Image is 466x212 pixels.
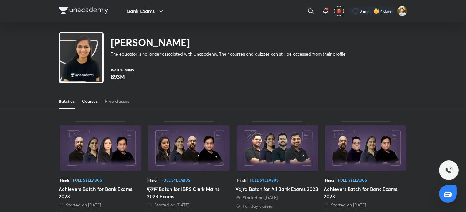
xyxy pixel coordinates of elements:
[105,94,129,109] a: Free classes
[59,98,75,104] div: Batches
[59,177,71,183] span: Hindi
[111,36,346,48] h2: [PERSON_NAME]
[60,34,102,82] img: class
[236,203,319,209] div: Full day classes
[324,185,407,200] div: Achievers Batch for Bank Exams, 2023
[147,202,231,208] div: Started on 31 Aug 2023
[111,68,134,72] p: Watch mins
[59,7,108,16] a: Company Logo
[147,177,159,183] span: Hindi
[147,185,231,200] div: प्रथम Batch for IBPS Clerk Mains 2023 Exams
[59,202,142,208] div: Started on 7 Sept 2023
[373,8,379,14] img: streak
[250,178,279,182] div: Full Syllabus
[124,5,168,17] button: Bank Exams
[236,195,319,201] div: Started on 24 Aug 2023
[236,177,248,183] span: Hindi
[162,178,191,182] div: Full Syllabus
[236,124,319,172] img: Thumbnail
[59,185,142,200] div: Achievers Batch for Bank Exams, 2023
[236,185,319,193] div: Vajra Batch for All Bank Exams 2023
[73,178,102,182] div: Full Syllabus
[82,94,98,109] a: Courses
[336,8,342,14] img: avatar
[147,124,231,172] img: Thumbnail
[324,177,336,183] span: Hindi
[59,124,142,172] img: Thumbnail
[111,73,134,80] p: 893M
[324,124,407,172] img: Thumbnail
[82,98,98,104] div: Courses
[59,7,108,14] img: Company Logo
[338,178,367,182] div: Full Syllabus
[334,6,344,16] button: avatar
[324,202,407,208] div: Started on 17 Aug 2023
[105,98,129,104] div: Free classes
[397,6,407,16] img: Avirup Das
[111,51,346,57] p: The educator is no longer associated with Unacademy. Their courses and quizzes can still be acces...
[445,167,453,174] img: ttu
[59,94,75,109] a: Batches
